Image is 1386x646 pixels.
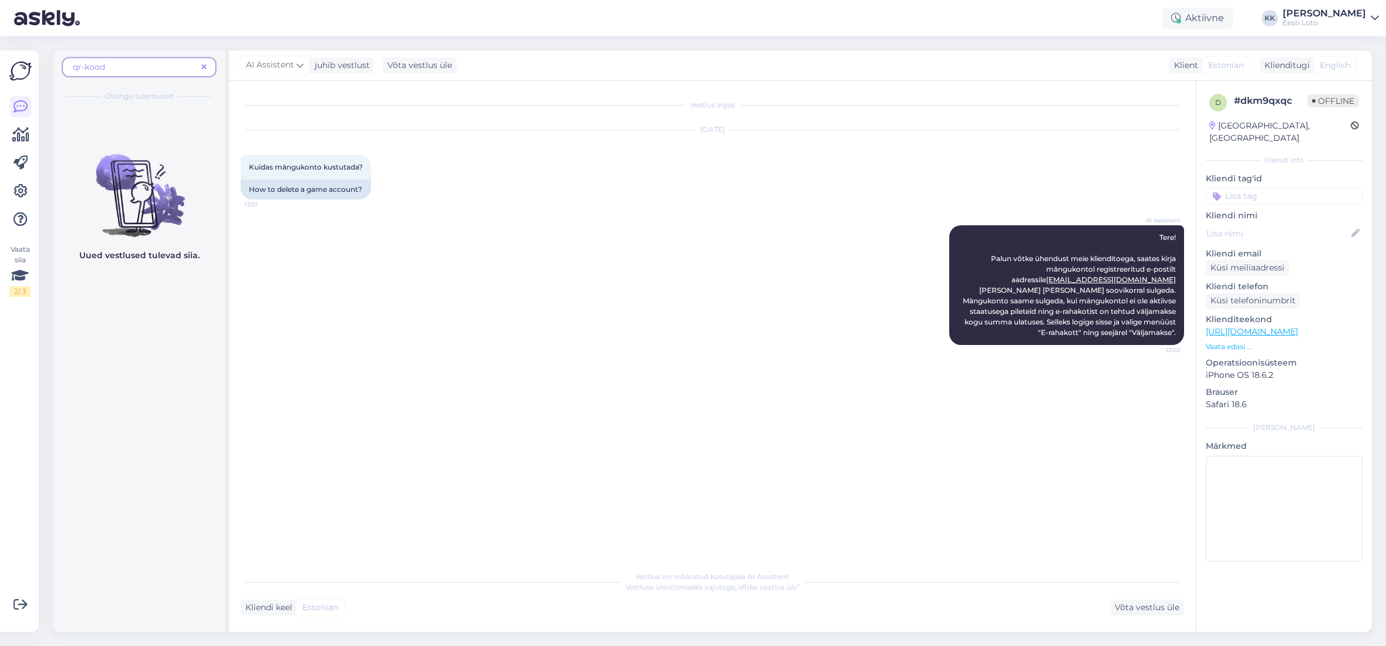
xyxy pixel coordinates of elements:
span: Kuidas mängukonto kustutada? [249,163,363,171]
a: [PERSON_NAME]Eesti Loto [1283,9,1379,28]
span: Vestlus on määratud kasutajale AI Assistent [636,572,789,581]
div: Võta vestlus üle [383,58,457,73]
span: Vestluse ülevõtmiseks vajutage [625,583,800,591]
div: # dkm9qxqc [1234,94,1307,108]
div: Vaata siia [9,244,31,297]
div: Küsi telefoninumbrit [1206,293,1300,309]
p: Kliendi email [1206,248,1363,260]
span: AI Assistent [1137,216,1181,225]
div: [PERSON_NAME] [1206,422,1363,433]
div: Eesti Loto [1283,18,1366,28]
p: Operatsioonisüsteem [1206,357,1363,369]
img: Askly Logo [9,60,32,82]
p: Brauser [1206,386,1363,398]
div: [PERSON_NAME] [1283,9,1366,18]
p: Uued vestlused tulevad siia. [79,249,200,262]
input: Lisa nimi [1206,227,1349,240]
span: d [1215,98,1221,107]
p: iPhone OS 18.6.2 [1206,369,1363,381]
p: Kliendi telefon [1206,280,1363,293]
span: Estonian [1208,59,1244,72]
div: Kliendi keel [241,601,292,614]
div: Klient [1169,59,1198,72]
div: Võta vestlus üle [1110,600,1184,615]
p: Märkmed [1206,440,1363,452]
p: Kliendi tag'id [1206,173,1363,185]
p: Kliendi nimi [1206,209,1363,222]
div: [GEOGRAPHIC_DATA], [GEOGRAPHIC_DATA] [1209,120,1351,144]
span: 13:02 [1137,346,1181,354]
div: Kliendi info [1206,155,1363,165]
div: Klienditugi [1260,59,1310,72]
div: [DATE] [241,124,1184,135]
div: How to delete a game account? [241,180,371,199]
a: [EMAIL_ADDRESS][DOMAIN_NAME] [1046,275,1176,284]
span: Otsingu tulemused [105,91,173,102]
p: Klienditeekond [1206,313,1363,326]
span: 13:01 [244,200,288,209]
span: English [1320,59,1350,72]
div: Aktiivne [1162,8,1233,29]
div: KK [1262,10,1278,26]
div: juhib vestlust [310,59,370,72]
span: Estonian [302,601,338,614]
span: Offline [1307,94,1359,107]
img: No chats [53,133,225,239]
p: Vaata edasi ... [1206,341,1363,352]
i: „Võtke vestlus üle” [735,583,800,591]
div: 2 / 3 [9,286,31,297]
span: AI Assistent [246,59,294,72]
span: qr-kood [73,62,105,72]
input: Lisa tag [1206,187,1363,205]
a: [URL][DOMAIN_NAME] [1206,326,1298,337]
p: Safari 18.6 [1206,398,1363,411]
div: Vestlus algas [241,100,1184,110]
div: Küsi meiliaadressi [1206,260,1289,276]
